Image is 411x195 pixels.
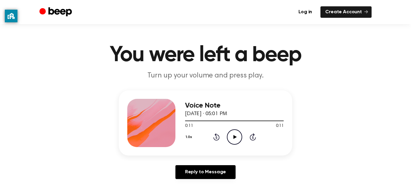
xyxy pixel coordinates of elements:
[5,10,17,22] button: privacy banner
[294,6,317,18] a: Log in
[90,71,321,81] p: Turn up your volume and press play.
[51,44,360,66] h1: You were left a beep
[276,123,284,129] span: 0:11
[185,111,227,117] span: [DATE] · 05:01 PM
[175,165,236,179] a: Reply to Message
[185,132,194,142] button: 1.0x
[185,102,284,110] h3: Voice Note
[185,123,193,129] span: 0:11
[320,6,372,18] a: Create Account
[39,6,73,18] a: Beep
